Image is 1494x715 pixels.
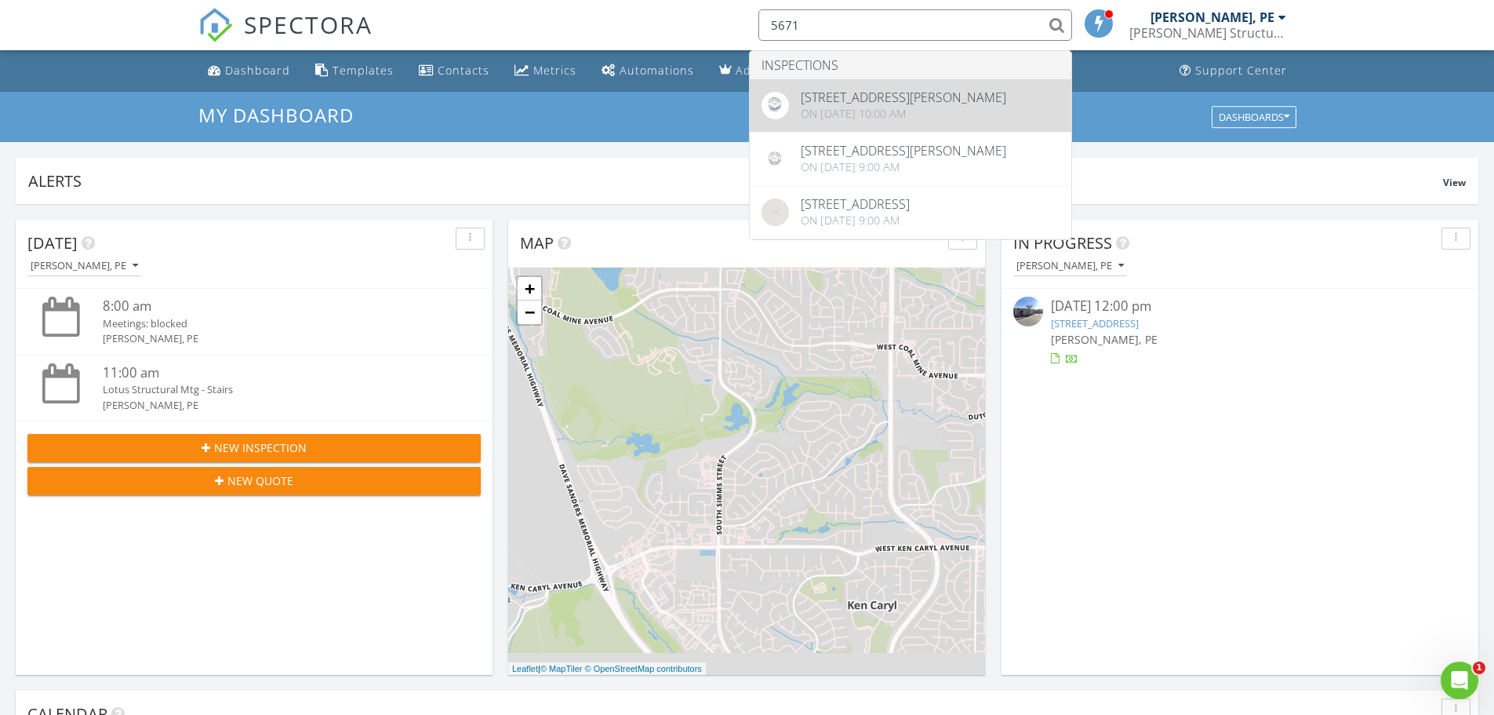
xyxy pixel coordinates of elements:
span: View [1443,176,1466,189]
button: New Quote [27,467,481,495]
div: [PERSON_NAME], PE [1016,261,1124,272]
a: Zoom in [518,277,541,301]
img: The Best Home Inspection Software - Spectora [198,8,233,42]
div: Dashboard [225,63,290,78]
a: SPECTORA [198,21,373,54]
button: [PERSON_NAME], PE [27,256,141,277]
span: [DATE] [27,232,78,254]
a: Metrics [508,57,583,86]
button: New Inspection [27,434,481,462]
li: Inspections [750,51,1071,79]
span: New Quote [227,472,293,489]
span: SPECTORA [244,8,373,41]
div: | [508,662,706,676]
input: Search everything... [758,9,1072,41]
div: [STREET_ADDRESS][PERSON_NAME] [801,91,1006,104]
div: 8:00 am [103,297,443,316]
span: New Inspection [214,440,307,456]
button: Dashboards [1212,106,1296,128]
span: Map [520,232,554,254]
div: Alerts [28,170,1443,192]
div: 11:00 am [103,363,443,383]
div: Automations [620,63,694,78]
a: Support Center [1173,57,1293,86]
a: [STREET_ADDRESS] [1051,316,1139,330]
span: [PERSON_NAME], PE [1051,332,1158,347]
div: On [DATE] 9:00 am [801,161,1006,173]
a: Contacts [413,57,496,86]
img: data [762,145,789,173]
div: Lotus Structural Mtg - Stairs [103,382,443,397]
a: © OpenStreetMap contributors [585,664,702,673]
div: [PERSON_NAME], PE [103,398,443,413]
img: streetview [762,199,789,226]
a: © MapTiler [540,664,583,673]
div: Meetings: blocked [103,316,443,331]
a: Zoom out [518,301,541,324]
img: streetview [1013,297,1043,326]
div: McClish Structural Consulting [1129,25,1286,41]
span: 1 [1473,662,1485,674]
div: On [DATE] 9:00 am [801,214,910,227]
div: Dashboards [1219,111,1289,122]
div: [PERSON_NAME], PE [1150,9,1274,25]
div: [DATE] 12:00 pm [1051,297,1429,316]
div: Contacts [438,63,489,78]
div: On [DATE] 10:00 am [801,108,1006,120]
a: Leaflet [512,664,538,673]
div: Advanced [736,63,794,78]
div: [PERSON_NAME], PE [31,261,138,272]
span: My Dashboard [198,102,354,128]
img: data [762,92,789,119]
div: Metrics [533,63,576,78]
a: Advanced [713,57,800,86]
div: Support Center [1195,63,1287,78]
span: In Progress [1013,232,1112,254]
a: Automations (Basic) [595,57,700,86]
button: [PERSON_NAME], PE [1013,256,1127,277]
a: Templates [309,57,400,86]
a: Dashboard [202,57,296,86]
div: Templates [333,63,394,78]
iframe: Intercom live chat [1441,662,1478,699]
div: [STREET_ADDRESS][PERSON_NAME] [801,144,1006,157]
a: [DATE] 12:00 pm [STREET_ADDRESS] [PERSON_NAME], PE [1013,297,1467,367]
div: [STREET_ADDRESS] [801,198,910,210]
div: [PERSON_NAME], PE [103,331,443,346]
